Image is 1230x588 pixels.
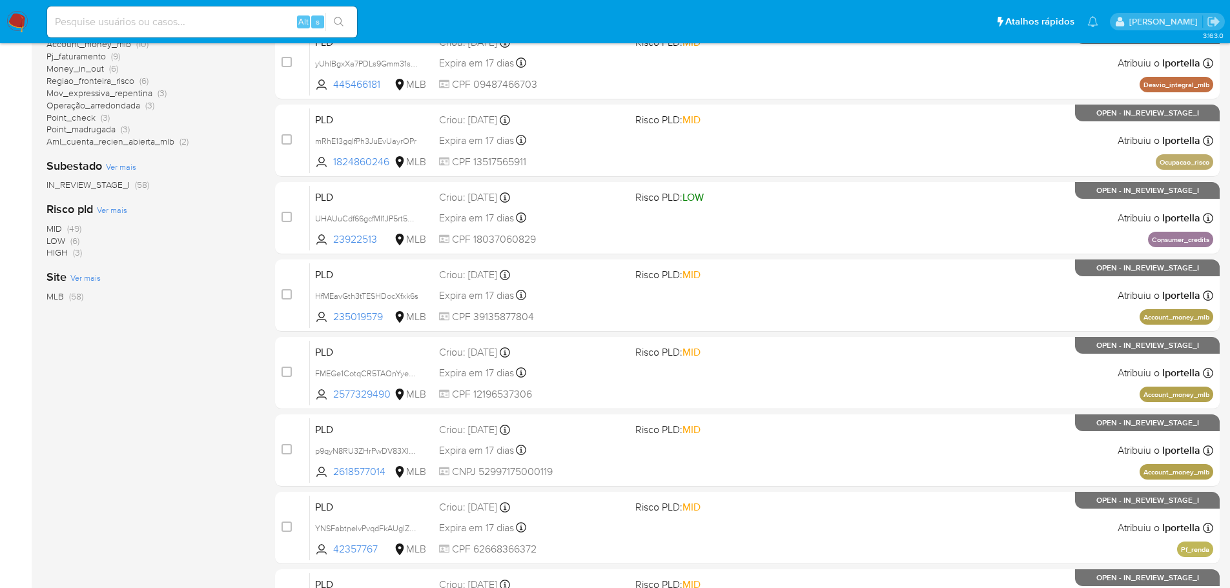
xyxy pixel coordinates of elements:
span: Alt [298,15,309,28]
span: 3.163.0 [1203,30,1224,41]
p: lucas.portella@mercadolivre.com [1129,15,1202,28]
button: search-icon [325,13,352,31]
span: s [316,15,320,28]
input: Pesquise usuários ou casos... [47,14,357,30]
span: Atalhos rápidos [1005,15,1074,28]
a: Notificações [1087,16,1098,27]
a: Sair [1207,15,1220,28]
